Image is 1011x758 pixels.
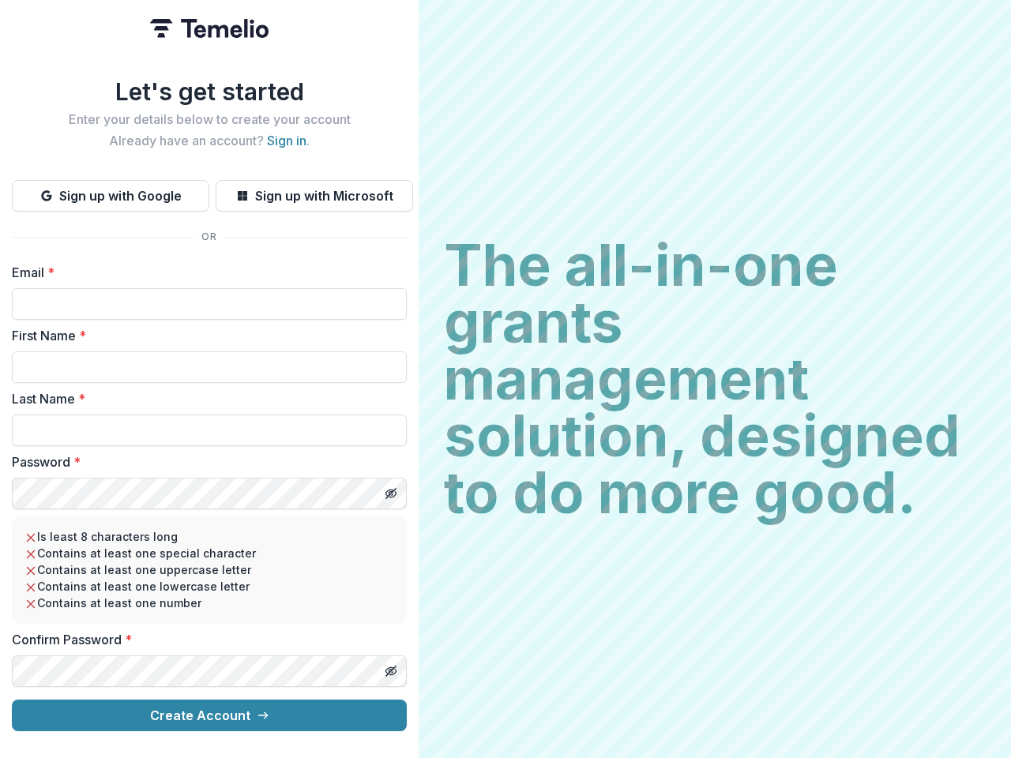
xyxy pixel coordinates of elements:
[24,545,394,561] li: Contains at least one special character
[12,700,407,731] button: Create Account
[12,630,397,649] label: Confirm Password
[12,77,407,106] h1: Let's get started
[216,180,413,212] button: Sign up with Microsoft
[12,263,397,282] label: Email
[150,19,269,38] img: Temelio
[12,133,407,148] h2: Already have an account? .
[24,561,394,578] li: Contains at least one uppercase letter
[378,659,404,684] button: Toggle password visibility
[24,595,394,611] li: Contains at least one number
[12,452,397,471] label: Password
[12,180,209,212] button: Sign up with Google
[24,528,394,545] li: Is least 8 characters long
[12,112,407,127] h2: Enter your details below to create your account
[24,578,394,595] li: Contains at least one lowercase letter
[267,133,306,148] a: Sign in
[378,481,404,506] button: Toggle password visibility
[12,389,397,408] label: Last Name
[12,326,397,345] label: First Name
